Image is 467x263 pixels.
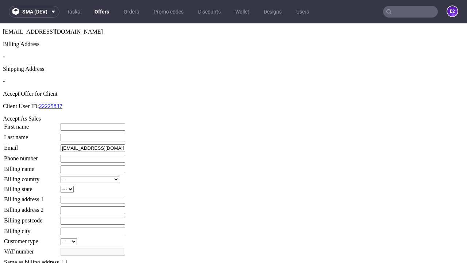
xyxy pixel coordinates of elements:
[4,121,59,129] td: Email
[4,162,59,170] td: Billing state
[194,6,225,18] a: Discounts
[4,193,59,202] td: Billing postcode
[4,235,59,243] td: Same as billing address
[149,6,188,18] a: Promo codes
[9,6,59,18] button: sma (dev)
[39,80,62,86] a: 22225837
[3,42,464,49] div: Shipping Address
[259,6,286,18] a: Designs
[4,131,59,140] td: Phone number
[447,6,458,16] figcaption: e2
[4,152,59,160] td: Billing country
[4,172,59,180] td: Billing address 1
[4,204,59,212] td: Billing city
[4,110,59,118] td: Last name
[3,67,464,74] div: Accept Offer for Client
[90,6,113,18] a: Offers
[3,5,103,11] span: [EMAIL_ADDRESS][DOMAIN_NAME]
[3,18,464,24] div: Billing Address
[4,224,59,233] td: VAT number
[4,142,59,150] td: Billing name
[4,99,59,108] td: First name
[3,92,464,99] div: Accept As Sales
[62,6,84,18] a: Tasks
[4,214,59,222] td: Customer type
[231,6,254,18] a: Wallet
[3,80,464,86] p: Client User ID:
[119,6,143,18] a: Orders
[4,183,59,191] td: Billing address 2
[3,30,5,36] span: -
[22,9,47,14] span: sma (dev)
[292,6,313,18] a: Users
[3,55,5,61] span: -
